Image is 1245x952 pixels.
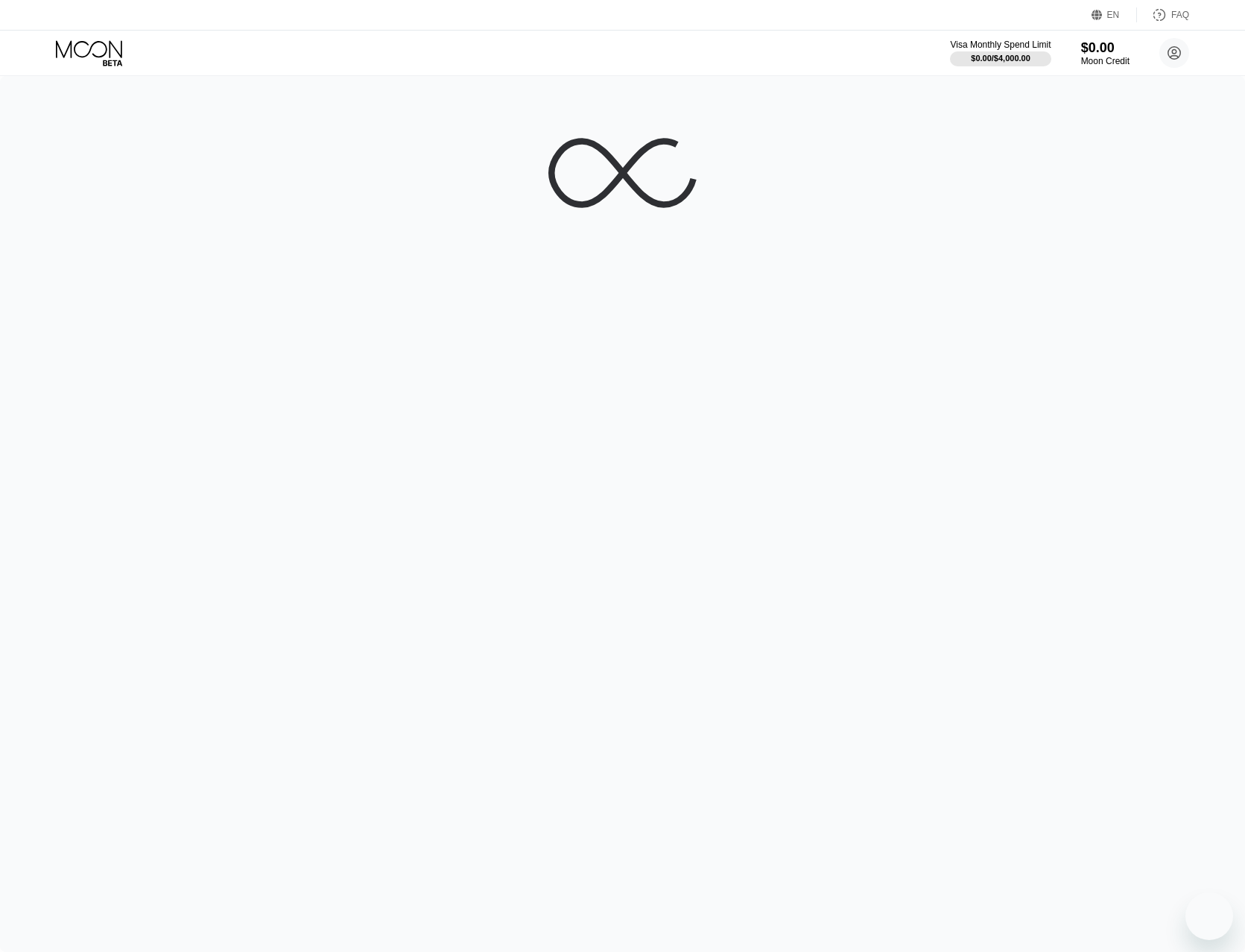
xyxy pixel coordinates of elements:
div: FAQ [1171,10,1189,20]
div: Visa Monthly Spend Limit$0.00/$4,000.00 [950,40,1051,66]
iframe: Button to launch messaging window [1185,892,1233,940]
div: EN [1092,7,1137,22]
div: $0.00 [1081,40,1130,56]
div: EN [1107,10,1120,20]
div: Moon Credit [1081,56,1130,66]
div: $0.00 / $4,000.00 [971,54,1030,63]
div: FAQ [1137,7,1189,22]
div: $0.00Moon Credit [1081,40,1130,66]
div: Visa Monthly Spend Limit [950,40,1051,50]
